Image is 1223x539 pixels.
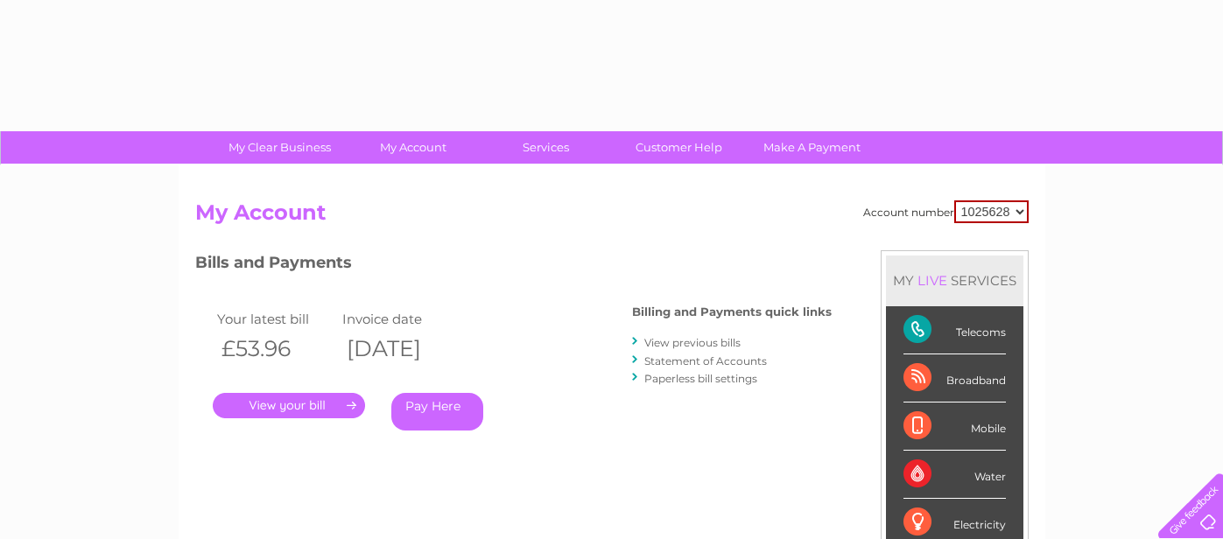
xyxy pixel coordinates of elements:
th: [DATE] [338,331,464,367]
a: Customer Help [607,131,751,164]
div: Account number [863,200,1029,223]
h3: Bills and Payments [195,250,832,281]
div: LIVE [914,272,951,289]
a: Paperless bill settings [644,372,757,385]
td: Your latest bill [213,307,339,331]
div: Mobile [903,402,1006,451]
div: MY SERVICES [886,255,1023,305]
div: Telecoms [903,306,1006,354]
div: Water [903,451,1006,499]
a: My Clear Business [207,131,352,164]
a: View previous bills [644,336,741,349]
h4: Billing and Payments quick links [632,305,832,318]
div: Broadband [903,354,1006,402]
a: Services [474,131,618,164]
a: Statement of Accounts [644,354,767,367]
a: . [213,393,365,418]
th: £53.96 [213,331,339,367]
a: Pay Here [391,393,483,430]
h2: My Account [195,200,1029,234]
td: Invoice date [338,307,464,331]
a: My Account [341,131,485,164]
a: Make A Payment [740,131,884,164]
